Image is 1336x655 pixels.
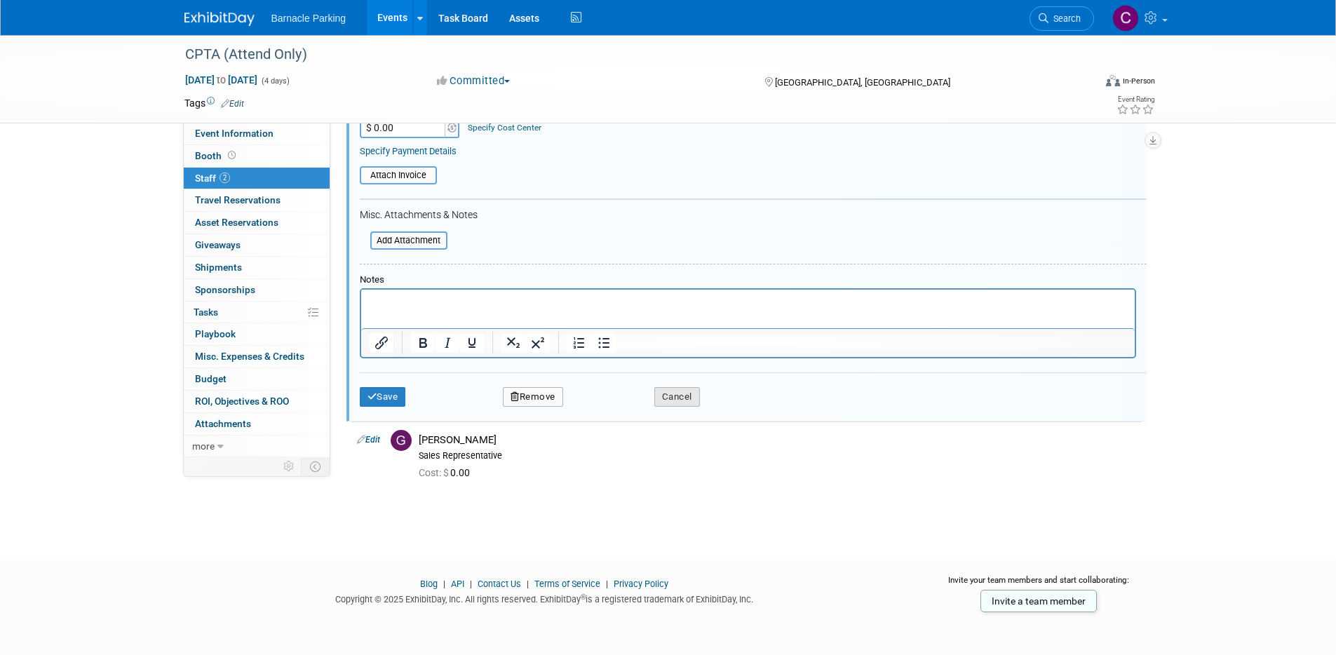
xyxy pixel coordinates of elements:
[419,467,450,478] span: Cost: $
[451,579,464,589] a: API
[1048,13,1081,24] span: Search
[184,413,330,435] a: Attachments
[194,306,218,318] span: Tasks
[192,440,215,452] span: more
[184,189,330,211] a: Travel Reservations
[225,150,238,161] span: Booth not reserved yet
[980,590,1097,612] a: Invite a team member
[466,579,475,589] span: |
[460,333,484,353] button: Underline
[184,368,330,390] a: Budget
[195,217,278,228] span: Asset Reservations
[526,333,550,353] button: Superscript
[926,574,1152,595] div: Invite your team members and start collaborating:
[523,579,532,589] span: |
[180,42,1073,67] div: CPTA (Attend Only)
[184,96,244,110] td: Tags
[420,579,438,589] a: Blog
[370,333,393,353] button: Insert/edit link
[184,302,330,323] a: Tasks
[602,579,612,589] span: |
[195,262,242,273] span: Shipments
[184,74,258,86] span: [DATE] [DATE]
[775,77,950,88] span: [GEOGRAPHIC_DATA], [GEOGRAPHIC_DATA]
[360,146,457,156] a: Specify Payment Details
[195,173,230,184] span: Staff
[360,274,1136,286] div: Notes
[195,328,236,339] span: Playbook
[184,323,330,345] a: Playbook
[419,450,1136,461] div: Sales Representative
[614,579,668,589] a: Privacy Policy
[567,333,591,353] button: Numbered list
[478,579,521,589] a: Contact Us
[503,387,563,407] button: Remove
[184,12,255,26] img: ExhibitDay
[215,74,228,86] span: to
[221,99,244,109] a: Edit
[361,290,1135,328] iframe: Rich Text Area
[411,333,435,353] button: Bold
[184,168,330,189] a: Staff2
[195,396,289,407] span: ROI, Objectives & ROO
[184,435,330,457] a: more
[468,123,541,133] a: Specify Cost Center
[360,209,1147,222] div: Misc. Attachments & Notes
[501,333,525,353] button: Subscript
[360,387,406,407] button: Save
[195,418,251,429] span: Attachments
[195,150,238,161] span: Booth
[534,579,600,589] a: Terms of Service
[592,333,616,353] button: Bullet list
[184,123,330,144] a: Event Information
[277,457,302,475] td: Personalize Event Tab Strip
[1122,76,1155,86] div: In-Person
[440,579,449,589] span: |
[184,279,330,301] a: Sponsorships
[654,387,700,407] button: Cancel
[195,351,304,362] span: Misc. Expenses & Credits
[195,373,227,384] span: Budget
[220,173,230,183] span: 2
[391,430,412,451] img: G.jpg
[260,76,290,86] span: (4 days)
[419,433,1136,447] div: [PERSON_NAME]
[184,346,330,367] a: Misc. Expenses & Credits
[195,239,241,250] span: Giveaways
[1011,73,1156,94] div: Event Format
[195,194,281,205] span: Travel Reservations
[357,435,380,445] a: Edit
[581,593,586,601] sup: ®
[271,13,346,24] span: Barnacle Parking
[436,333,459,353] button: Italic
[184,590,905,606] div: Copyright © 2025 ExhibitDay, Inc. All rights reserved. ExhibitDay is a registered trademark of Ex...
[1106,75,1120,86] img: Format-Inperson.png
[184,391,330,412] a: ROI, Objectives & ROO
[184,257,330,278] a: Shipments
[301,457,330,475] td: Toggle Event Tabs
[184,234,330,256] a: Giveaways
[1116,96,1154,103] div: Event Rating
[1112,5,1139,32] img: Courtney Daniel
[195,284,255,295] span: Sponsorships
[1030,6,1094,31] a: Search
[432,74,515,88] button: Committed
[419,467,475,478] span: 0.00
[184,212,330,234] a: Asset Reservations
[184,145,330,167] a: Booth
[195,128,274,139] span: Event Information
